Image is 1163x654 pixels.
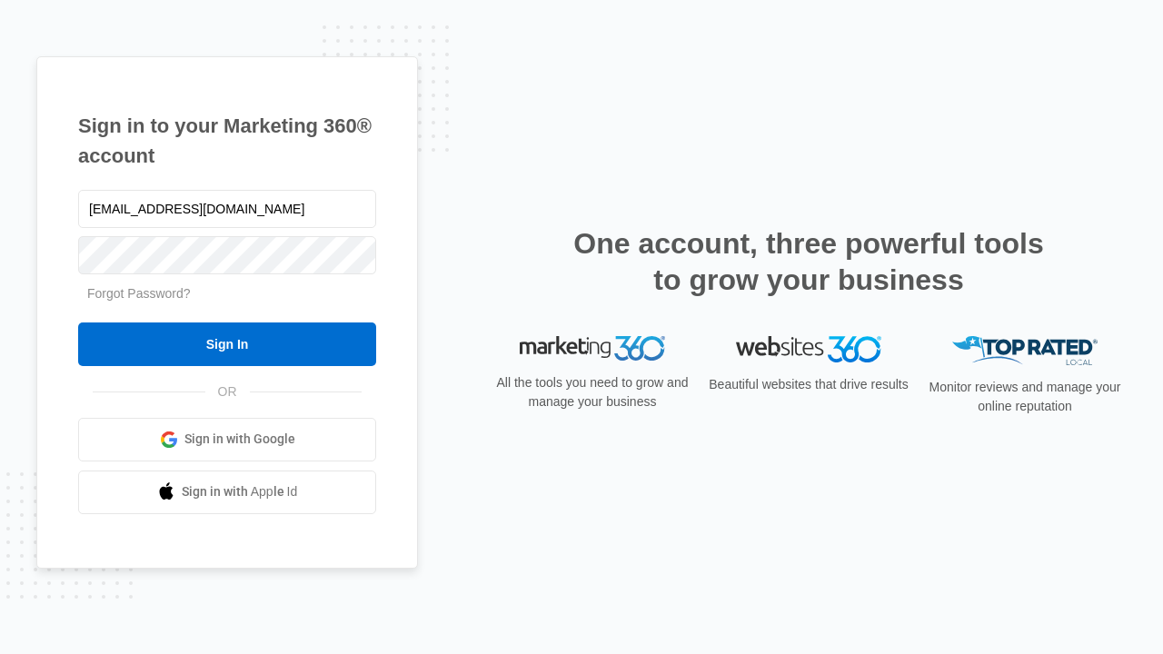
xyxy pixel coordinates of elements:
[78,418,376,461] a: Sign in with Google
[184,430,295,449] span: Sign in with Google
[182,482,298,501] span: Sign in with Apple Id
[491,373,694,411] p: All the tools you need to grow and manage your business
[952,336,1098,366] img: Top Rated Local
[205,382,250,401] span: OR
[520,336,665,362] img: Marketing 360
[923,378,1127,416] p: Monitor reviews and manage your online reputation
[707,375,910,394] p: Beautiful websites that drive results
[78,322,376,366] input: Sign In
[78,111,376,171] h1: Sign in to your Marketing 360® account
[736,336,881,362] img: Websites 360
[78,190,376,228] input: Email
[87,286,191,301] a: Forgot Password?
[568,225,1049,298] h2: One account, three powerful tools to grow your business
[78,471,376,514] a: Sign in with Apple Id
